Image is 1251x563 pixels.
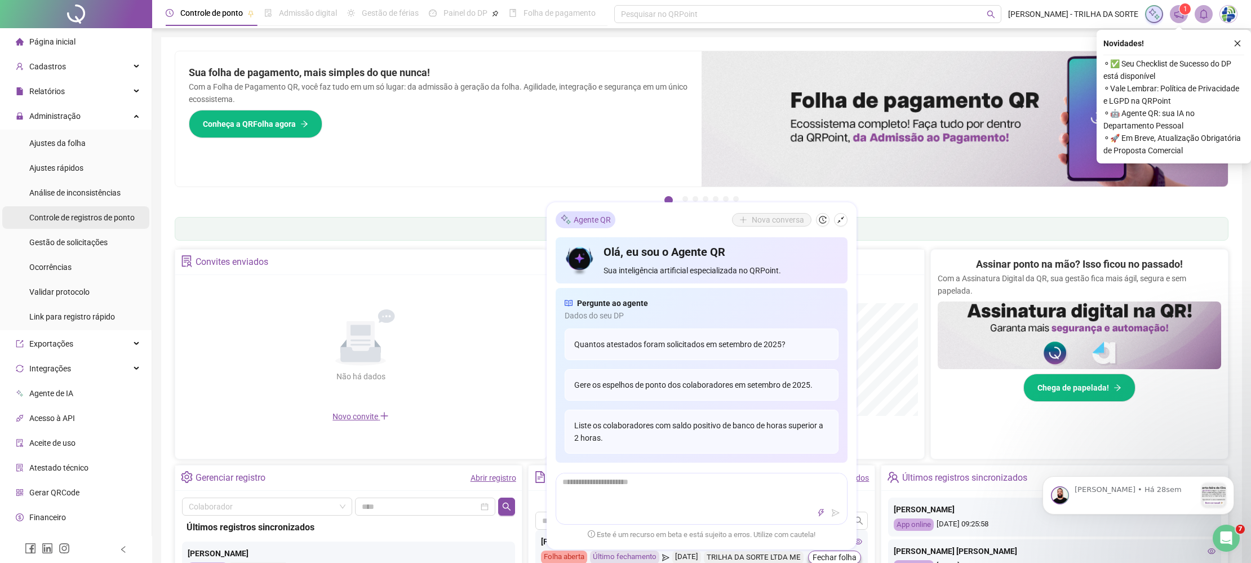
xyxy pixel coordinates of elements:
button: 7 [733,196,739,202]
div: Agente QR [556,211,615,228]
div: [PERSON_NAME] [541,535,863,548]
span: user-add [16,63,24,70]
span: ⚬ ✅ Seu Checklist de Sucesso do DP está disponível [1103,57,1244,82]
span: Administração [29,112,81,121]
span: team [887,471,899,483]
span: ⚬ Vale Lembrar: Política de Privacidade e LGPD na QRPoint [1103,82,1244,107]
span: ⚬ 🚀 Em Breve, Atualização Obrigatória de Proposta Comercial [1103,132,1244,157]
span: exclamation-circle [588,530,595,538]
button: 4 [703,196,708,202]
span: file [16,87,24,95]
span: setting [181,471,193,483]
span: Admissão digital [279,8,337,17]
span: Painel do DP [443,8,487,17]
span: Folha de pagamento [524,8,596,17]
span: Gestão de solicitações [29,238,108,247]
span: Página inicial [29,37,76,46]
p: Com a Assinatura Digital da QR, sua gestão fica mais ágil, segura e sem papelada. [938,272,1221,297]
span: audit [16,439,24,447]
span: Conheça a QRFolha agora [203,118,296,130]
span: search [502,502,511,511]
span: thunderbolt [817,509,825,517]
span: instagram [59,543,70,554]
img: icon [565,244,595,277]
iframe: Intercom live chat [1213,525,1240,552]
span: solution [16,464,24,472]
div: [DATE] 09:25:58 [894,518,1215,531]
span: Gerar QRCode [29,488,79,497]
sup: 1 [1179,3,1191,15]
div: Convites enviados [196,252,268,272]
span: eye [854,538,862,546]
span: plus [380,411,389,420]
img: sparkle-icon.fc2bf0ac1784a2077858766a79e2daf3.svg [560,214,571,225]
div: [PERSON_NAME] [894,503,1215,516]
span: Sua inteligência artificial especializada no QRPoint. [604,264,839,277]
span: api [16,414,24,422]
a: Abrir registro [471,473,516,482]
span: eye [1208,547,1215,555]
span: 1 [1183,5,1187,13]
button: 5 [713,196,718,202]
span: Relatórios [29,87,65,96]
span: search [854,516,863,525]
span: Dados do seu DP [565,309,839,322]
span: Ocorrências [29,263,72,272]
span: notification [1174,9,1184,19]
span: search [987,10,995,19]
span: book [509,9,517,17]
button: 2 [682,196,688,202]
div: Quantos atestados foram solicitados em setembro de 2025? [565,329,839,360]
span: history [819,216,827,224]
span: solution [181,255,193,267]
img: banner%2F8d14a306-6205-4263-8e5b-06e9a85ad873.png [702,51,1228,187]
div: Últimos registros sincronizados [902,468,1027,487]
span: pushpin [247,10,254,17]
button: Chega de papelada! [1023,374,1135,402]
img: sparkle-icon.fc2bf0ac1784a2077858766a79e2daf3.svg [1148,8,1160,20]
button: 3 [693,196,698,202]
span: Exportações [29,339,73,348]
img: banner%2F02c71560-61a6-44d4-94b9-c8ab97240462.png [938,302,1221,369]
span: clock-circle [166,9,174,17]
span: shrink [837,216,845,224]
span: facebook [25,543,36,554]
span: Controle de registros de ponto [29,213,135,222]
span: file-done [264,9,272,17]
span: Análise de inconsistências [29,188,121,197]
span: arrow-right [300,120,308,128]
button: 6 [723,196,729,202]
p: Com a Folha de Pagamento QR, você faz tudo em um só lugar: da admissão à geração da folha. Agilid... [189,81,688,105]
span: Acesso à API [29,414,75,423]
span: Chega de papelada! [1037,382,1109,394]
div: Não há dados [309,370,412,383]
span: dashboard [429,9,437,17]
span: sun [347,9,355,17]
span: Novo convite [332,412,389,421]
span: sync [16,365,24,373]
span: Novidades ! [1103,37,1144,50]
span: file-text [534,471,546,483]
div: Liste os colaboradores com saldo positivo de banco de horas superior a 2 horas. [565,410,839,454]
button: send [829,506,842,520]
span: [PERSON_NAME] - TRILHA DA SORTE [1008,8,1138,20]
span: close [1234,39,1241,47]
span: dollar [16,513,24,521]
span: arrow-right [1114,384,1121,392]
span: Ajustes da folha [29,139,86,148]
span: ⚬ 🤖 Agente QR: sua IA no Departamento Pessoal [1103,107,1244,132]
span: Atestado técnico [29,463,88,472]
span: lock [16,112,24,120]
div: [PERSON_NAME] [188,547,509,560]
div: App online [894,518,934,531]
div: [PERSON_NAME] [PERSON_NAME] [894,545,1215,557]
span: Cadastros [29,62,66,71]
span: Integrações [29,364,71,373]
span: Link para registro rápido [29,312,115,321]
button: thunderbolt [814,506,828,520]
div: Gere os espelhos de ponto dos colaboradores em setembro de 2025. [565,369,839,401]
button: Conheça a QRFolha agora [189,110,322,138]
